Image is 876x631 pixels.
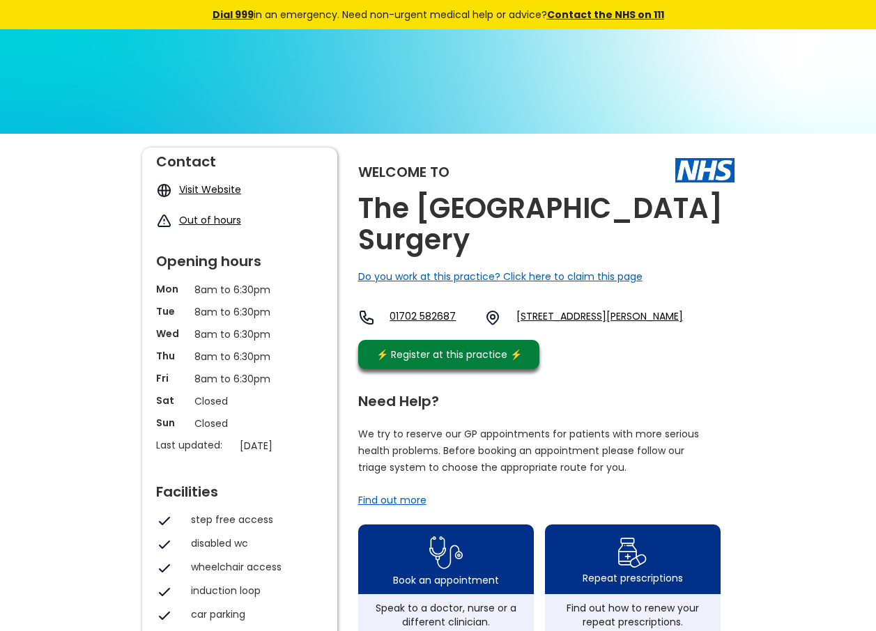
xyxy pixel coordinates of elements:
[358,387,721,408] div: Need Help?
[194,394,285,409] p: Closed
[516,309,683,326] a: [STREET_ADDRESS][PERSON_NAME]
[194,327,285,342] p: 8am to 6:30pm
[156,148,323,169] div: Contact
[156,247,323,268] div: Opening hours
[156,282,187,296] p: Mon
[191,584,316,598] div: induction loop
[393,573,499,587] div: Book an appointment
[358,426,700,476] p: We try to reserve our GP appointments for patients with more serious health problems. Before book...
[552,601,714,629] div: Find out how to renew your repeat prescriptions.
[194,282,285,297] p: 8am to 6:30pm
[191,536,316,550] div: disabled wc
[191,560,316,574] div: wheelchair access
[191,513,316,527] div: step free access
[358,340,539,369] a: ⚡️ Register at this practice ⚡️
[358,193,735,256] h2: The [GEOGRAPHIC_DATA] Surgery
[194,371,285,387] p: 8am to 6:30pm
[213,8,254,22] a: Dial 999
[365,601,527,629] div: Speak to a doctor, nurse or a different clinician.
[156,182,172,198] img: globe icon
[547,8,664,22] a: Contact the NHS on 111
[118,7,759,22] div: in an emergency. Need non-urgent medical help or advice?
[194,304,285,320] p: 8am to 6:30pm
[156,327,187,341] p: Wed
[358,493,427,507] a: Find out more
[240,438,330,453] p: [DATE]
[156,438,233,452] p: Last updated:
[358,309,375,326] img: telephone icon
[484,309,501,326] img: practice location icon
[156,371,187,385] p: Fri
[358,165,449,179] div: Welcome to
[156,416,187,430] p: Sun
[156,394,187,407] p: Sat
[675,158,735,182] img: The NHS logo
[156,478,323,499] div: Facilities
[179,182,241,196] a: Visit Website
[179,213,241,227] a: Out of hours
[429,532,463,573] img: book appointment icon
[583,571,683,585] div: Repeat prescriptions
[156,213,172,229] img: exclamation icon
[369,347,530,362] div: ⚡️ Register at this practice ⚡️
[194,349,285,364] p: 8am to 6:30pm
[358,270,643,283] a: Do you work at this practice? Click here to claim this page
[156,349,187,363] p: Thu
[390,309,473,326] a: 01702 582687
[617,534,647,571] img: repeat prescription icon
[191,607,316,621] div: car parking
[156,304,187,318] p: Tue
[194,416,285,431] p: Closed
